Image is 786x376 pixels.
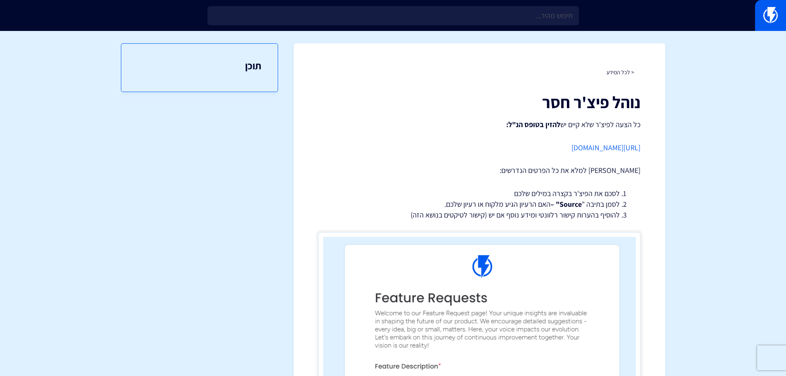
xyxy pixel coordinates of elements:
[208,6,579,25] input: חיפוש מהיר...
[339,199,620,210] li: לסמן בתיבה " האם הרעיון הגיע מלקוח או רעיון שלכם.
[319,119,640,130] p: כל הצעה לפיצ'ר שלא קיים יש
[319,165,640,176] p: [PERSON_NAME] למלא את כל הפרטים הנדרשים:
[138,60,261,71] h3: תוכן
[339,210,620,220] li: להוסיף בהערות קישור רלוונטי ומידע נוסף אם יש (קישור לטיקטים בנושא הזה)
[319,93,640,111] h1: נוהל פיצ'ר חסר
[506,120,560,129] strong: להזין בטופס הנ"ל:
[339,188,620,199] li: לסכם את הפיצ'ר בקצרה במילים שלכם
[550,199,582,209] strong: Source" –
[571,143,640,152] a: [URL][DOMAIN_NAME]
[607,69,634,76] a: < לכל המידע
